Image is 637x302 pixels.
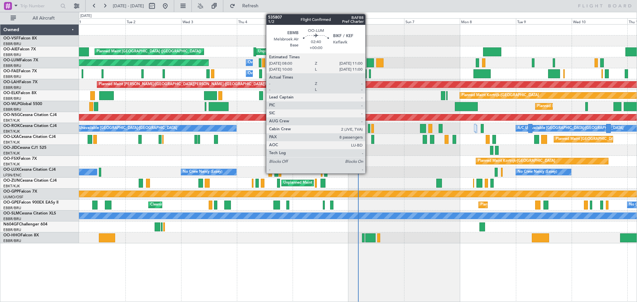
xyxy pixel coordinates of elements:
span: OO-NSG [3,113,20,117]
div: Wed 3 [181,18,237,24]
span: OO-LUX [3,168,19,172]
a: OO-ROKCessna Citation CJ4 [3,124,57,128]
a: OO-FSXFalcon 7X [3,157,37,161]
span: OO-JID [3,146,17,150]
div: Sat 6 [348,18,404,24]
a: EBBR/BRU [3,238,21,243]
a: LFSN/ENC [3,173,22,178]
a: OO-GPPFalcon 7X [3,190,37,194]
div: Planned Maint [GEOGRAPHIC_DATA] ([GEOGRAPHIC_DATA]) [97,47,201,57]
a: EBKT/KJK [3,184,20,189]
div: Wed 10 [572,18,627,24]
a: EBBR/BRU [3,85,21,90]
div: Planned Maint [GEOGRAPHIC_DATA] ([GEOGRAPHIC_DATA] National) [480,200,601,210]
div: [DATE] [80,13,92,19]
span: OO-GPE [3,201,19,205]
button: All Aircraft [7,13,72,24]
span: [DATE] - [DATE] [113,3,144,9]
span: OO-HHO [3,233,21,237]
div: Planned Maint Kortrijk-[GEOGRAPHIC_DATA] [461,91,539,100]
div: No Crew Nancy (Essey) [183,167,222,177]
a: OO-LUXCessna Citation CJ4 [3,168,56,172]
div: A/C Unavailable [GEOGRAPHIC_DATA]-[GEOGRAPHIC_DATA] [518,123,623,133]
div: Mon 1 [69,18,125,24]
span: OO-SLM [3,211,19,215]
span: OO-LAH [3,80,19,84]
a: EBKT/KJK [3,140,20,145]
span: OO-LXA [3,135,19,139]
a: OO-WLPGlobal 5500 [3,102,42,106]
a: EBKT/KJK [3,129,20,134]
span: N604GF [3,222,19,226]
span: OO-VSF [3,36,19,40]
div: Sun 7 [404,18,460,24]
span: All Aircraft [17,16,70,21]
span: OO-ROK [3,124,20,128]
div: Unplanned Maint [GEOGRAPHIC_DATA] ([GEOGRAPHIC_DATA] National) [258,47,383,57]
span: OO-AIE [3,47,18,51]
a: EBBR/BRU [3,63,21,68]
a: OO-LAHFalcon 7X [3,80,37,84]
a: EBBR/BRU [3,96,21,101]
a: OO-LXACessna Citation CJ4 [3,135,56,139]
a: OO-GPEFalcon 900EX EASy II [3,201,58,205]
a: OO-FAEFalcon 7X [3,69,37,73]
a: OO-SLMCessna Citation XLS [3,211,56,215]
a: N604GFChallenger 604 [3,222,47,226]
div: Thu 4 [237,18,293,24]
div: Unplanned Maint [GEOGRAPHIC_DATA] ([GEOGRAPHIC_DATA]) [283,178,392,188]
a: OO-VSFFalcon 8X [3,36,37,40]
div: Owner Melsbroek Air Base [248,58,293,68]
div: A/C Unavailable [GEOGRAPHIC_DATA]-[GEOGRAPHIC_DATA] [71,123,177,133]
a: EBKT/KJK [3,151,20,156]
div: Tue 2 [125,18,181,24]
a: OO-HHOFalcon 8X [3,233,39,237]
span: OO-ELK [3,91,18,95]
a: EBBR/BRU [3,41,21,46]
span: OO-FAE [3,69,19,73]
input: Trip Number [20,1,58,11]
div: Owner Melsbroek Air Base [248,69,293,79]
a: EBBR/BRU [3,52,21,57]
span: OO-LUM [3,58,20,62]
a: EBKT/KJK [3,162,20,167]
div: Mon 8 [460,18,516,24]
div: Planned Maint Milan (Linate) [537,101,585,111]
button: Refresh [227,1,266,11]
a: EBKT/KJK [3,118,20,123]
span: OO-GPP [3,190,19,194]
a: OO-AIEFalcon 7X [3,47,36,51]
div: Cleaning [GEOGRAPHIC_DATA] ([GEOGRAPHIC_DATA] National) [150,200,261,210]
a: EBBR/BRU [3,74,21,79]
div: Planned Maint Kortrijk-[GEOGRAPHIC_DATA] [478,156,555,166]
a: OO-ELKFalcon 8X [3,91,36,95]
a: OO-ZUNCessna Citation CJ4 [3,179,57,183]
a: UUMO/OSF [3,195,23,200]
div: Fri 5 [293,18,348,24]
a: EBBR/BRU [3,206,21,211]
a: OO-NSGCessna Citation CJ4 [3,113,57,117]
a: OO-JIDCessna CJ1 525 [3,146,46,150]
a: EBBR/BRU [3,107,21,112]
span: OO-ZUN [3,179,20,183]
div: No Crew Nancy (Essey) [518,167,557,177]
a: OO-LUMFalcon 7X [3,58,38,62]
div: Planned Maint [PERSON_NAME]-[GEOGRAPHIC_DATA][PERSON_NAME] ([GEOGRAPHIC_DATA][PERSON_NAME]) [99,80,295,90]
a: EBBR/BRU [3,227,21,232]
a: EBBR/BRU [3,216,21,221]
span: OO-FSX [3,157,19,161]
div: Tue 9 [516,18,572,24]
span: OO-WLP [3,102,20,106]
span: Refresh [237,4,264,8]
